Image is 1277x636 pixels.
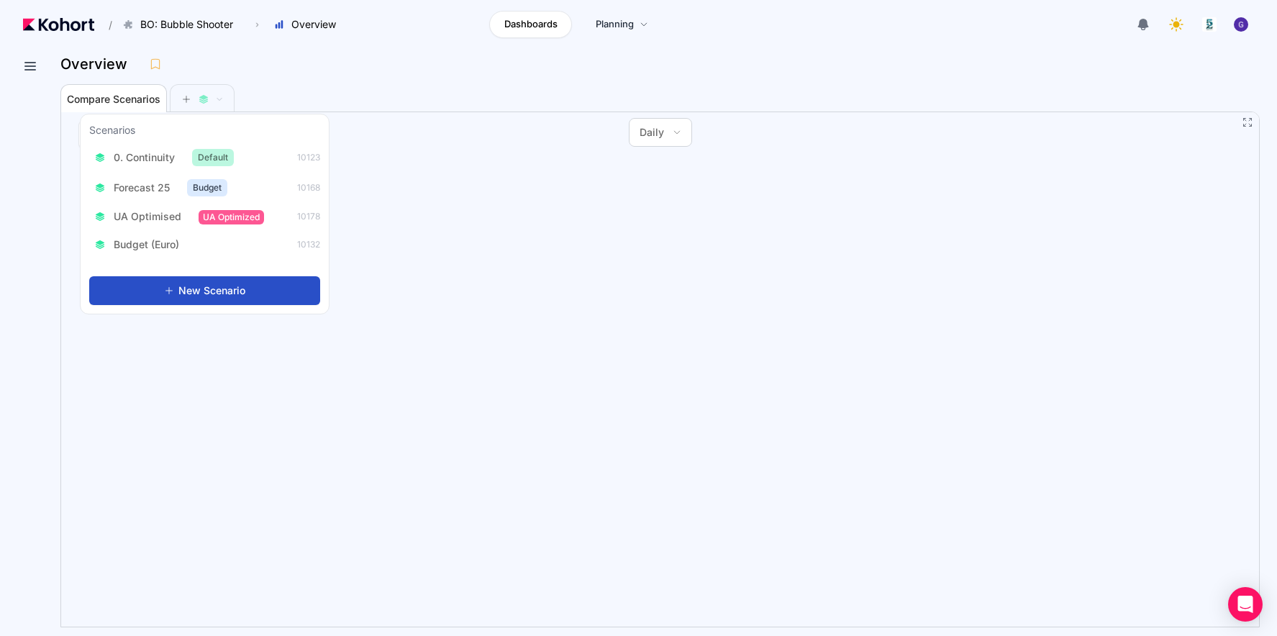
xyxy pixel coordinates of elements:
span: 10123 [297,152,320,163]
span: / [97,17,112,32]
img: Kohort logo [23,18,94,31]
span: 10132 [297,239,320,250]
span: Daily [640,125,664,140]
span: New Scenario [178,283,245,298]
h3: Scenarios [89,123,135,140]
div: Open Intercom Messenger [1228,587,1263,622]
button: BO: Bubble Shooter [115,12,248,37]
span: Dashboards [504,17,558,32]
span: Overview [291,17,336,32]
span: Budget [187,179,227,196]
span: UA Optimised [114,209,181,224]
button: Overview [266,12,351,37]
button: Daily [630,119,691,146]
span: Forecast 25 [114,181,170,195]
span: Compare Scenarios [67,94,160,104]
span: › [253,19,262,30]
button: Fullscreen [1242,117,1253,128]
span: UA Optimized [199,210,264,224]
h3: Overview [60,57,136,71]
button: Forecast 25Budget [89,175,233,201]
a: Dashboards [489,11,572,38]
a: Planning [581,11,663,38]
button: UA OptimisedUA Optimized [89,205,270,229]
span: 0. Continuity [114,150,175,165]
img: logo_logo_images_1_20240607072359498299_20240828135028712857.jpeg [1202,17,1217,32]
span: Default [192,149,234,166]
span: Planning [596,17,634,32]
button: Showing: All [78,121,182,148]
span: Budget (Euro) [114,237,179,252]
span: 10178 [297,211,320,222]
button: New Scenario [89,276,320,305]
button: Budget (Euro) [89,233,194,256]
button: 0. ContinuityDefault [89,145,240,171]
span: BO: Bubble Shooter [140,17,233,32]
span: 10168 [297,182,320,194]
